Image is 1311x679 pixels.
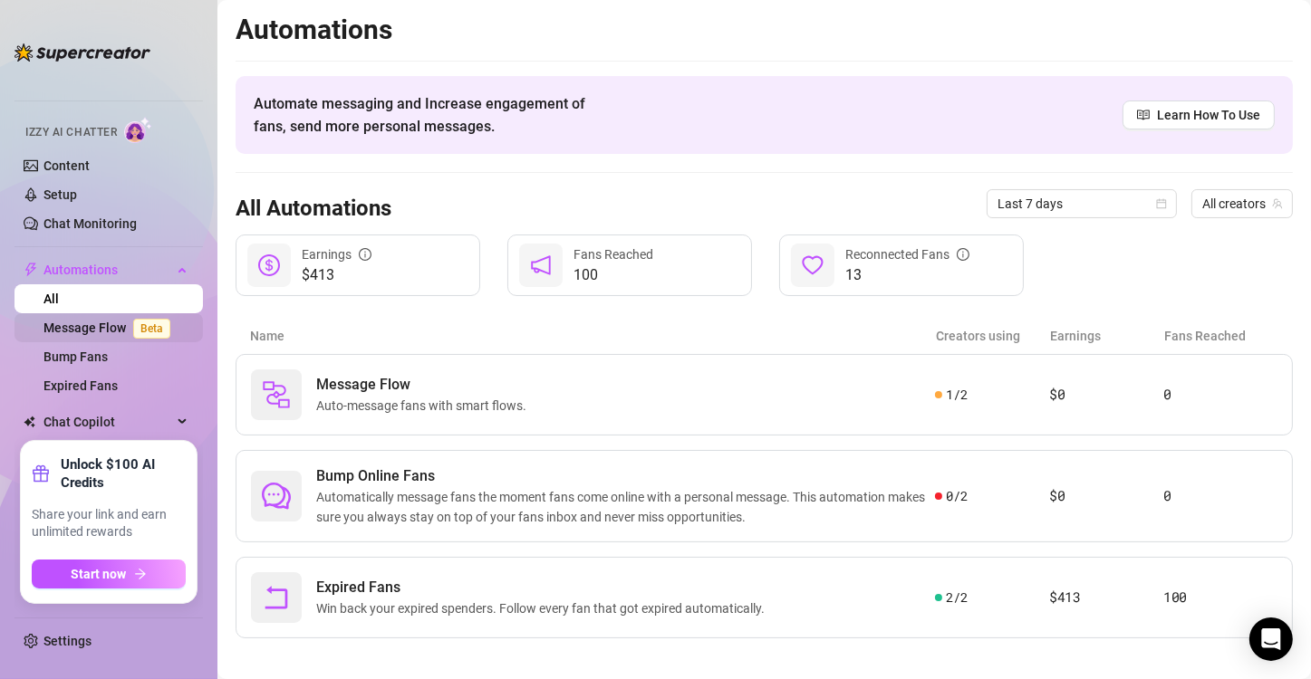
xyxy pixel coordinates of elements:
[1249,617,1293,661] div: Open Intercom Messenger
[24,263,38,277] span: thunderbolt
[43,349,108,364] a: Bump Fans
[316,396,534,416] span: Auto-message fans with smart flows.
[262,482,291,511] span: comment
[43,320,178,335] a: Message FlowBeta
[1272,198,1283,209] span: team
[61,455,186,492] strong: Unlock $100 AI Credits
[1050,326,1164,346] article: Earnings
[1163,384,1277,406] article: 0
[530,254,552,276] span: notification
[262,380,291,409] img: svg%3e
[254,92,602,138] span: Automate messaging and Increase engagement of fans, send more personal messages.
[1156,198,1167,209] span: calendar
[936,326,1050,346] article: Creators using
[258,254,280,276] span: dollar
[236,13,1293,47] h2: Automations
[1164,326,1278,346] article: Fans Reached
[957,248,969,261] span: info-circle
[43,158,90,173] a: Content
[359,248,371,261] span: info-circle
[124,117,152,143] img: AI Chatter
[32,506,186,541] span: Share your link and earn unlimited rewards
[946,385,967,405] span: 1 / 2
[1049,485,1163,507] article: $0
[133,319,170,339] span: Beta
[32,464,50,483] span: gift
[802,254,824,276] span: heart
[316,465,935,487] span: Bump Online Fans
[998,190,1166,217] span: Last 7 days
[236,195,391,224] h3: All Automations
[250,326,936,346] article: Name
[134,568,147,580] span: arrow-right
[574,264,653,286] span: 100
[14,43,150,62] img: logo-BBDzfeDw.svg
[845,264,969,286] span: 13
[24,416,35,428] img: Chat Copilot
[1137,109,1150,121] span: read
[1163,485,1277,507] article: 0
[43,634,92,648] a: Settings
[72,567,127,581] span: Start now
[43,378,118,393] a: Expired Fans
[316,577,772,598] span: Expired Fans
[25,124,117,141] span: Izzy AI Chatter
[262,583,291,612] span: rollback
[302,264,371,286] span: $413
[316,374,534,396] span: Message Flow
[43,216,137,231] a: Chat Monitoring
[302,244,371,264] div: Earnings
[43,255,172,284] span: Automations
[1202,190,1282,217] span: All creators
[946,486,967,506] span: 0 / 2
[316,598,772,618] span: Win back your expired spenders. Follow every fan that got expired automatically.
[316,487,935,527] span: Automatically message fans the moment fans come online with a personal message. This automation m...
[32,559,186,588] button: Start nowarrow-right
[946,588,967,607] span: 2 / 2
[1049,384,1163,406] article: $0
[574,247,653,262] span: Fans Reached
[43,292,59,306] a: All
[1163,587,1277,608] article: 100
[1157,105,1260,125] span: Learn How To Use
[1123,100,1275,129] a: Learn How To Use
[43,187,77,202] a: Setup
[43,407,172,436] span: Chat Copilot
[1049,587,1163,608] article: $413
[845,244,969,264] div: Reconnected Fans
